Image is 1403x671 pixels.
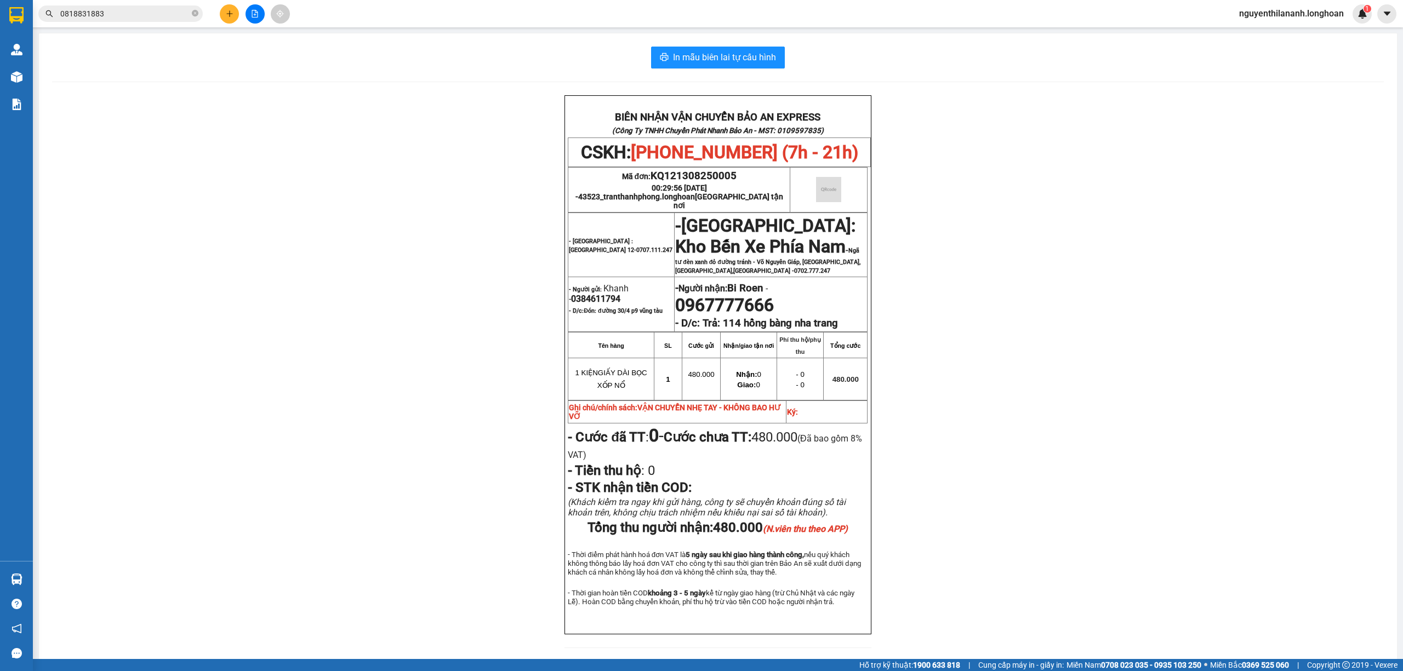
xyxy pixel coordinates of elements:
[612,127,824,135] strong: (Công Ty TNHH Chuyển Phát Nhanh Bảo An - MST: 0109597835)
[675,215,856,257] span: [GEOGRAPHIC_DATA]: Kho Bến Xe Phía Nam
[271,4,290,24] button: aim
[736,370,761,378] span: 0
[787,408,798,416] strong: Ký:
[779,336,821,355] strong: Phí thu hộ/phụ thu
[737,381,756,389] strong: Giao:
[276,10,284,18] span: aim
[1364,5,1371,13] sup: 1
[568,429,664,445] span: :
[631,142,858,163] span: [PHONE_NUMBER] (7h - 21h)
[584,307,662,314] span: Đón: đường 30/4 p9 vũng tàu
[816,177,841,202] img: qr-code
[569,286,602,293] strong: - Người gửi:
[794,267,830,274] span: 0702.777.247
[645,463,655,478] span: 0
[9,7,24,24] img: logo-vxr
[569,238,672,254] span: - [GEOGRAPHIC_DATA] : [GEOGRAPHIC_DATA] 12-
[569,307,662,314] strong: - D/c:
[568,550,860,576] span: - Thời điểm phát hành hoá đơn VAT là nếu quý khách không thông báo lấy hoá đơn VAT cho công ty th...
[703,317,838,329] strong: Trả: 114 hồng bàng nha trang
[675,317,700,329] strong: - D/c:
[251,10,259,18] span: file-add
[12,599,22,609] span: question-circle
[648,589,706,597] strong: khoảng 3 - 5 ngày
[1365,5,1369,13] span: 1
[1377,4,1396,24] button: caret-down
[1297,659,1299,671] span: |
[651,47,785,68] button: printerIn mẫu biên lai tự cấu hình
[713,520,848,535] span: 480.000
[636,246,672,254] span: 0707.111.247
[674,192,783,210] span: [GEOGRAPHIC_DATA] tận nơi
[571,294,620,304] span: 0384611794
[569,283,629,304] span: Khanh -
[1342,661,1350,669] span: copyright
[675,295,774,316] span: 0967777666
[660,53,669,63] span: printer
[568,480,692,495] span: - STK nhận tiền COD:
[11,71,22,83] img: warehouse-icon
[581,142,858,163] span: CSKH:
[11,99,22,110] img: solution-icon
[664,429,751,445] strong: Cước chưa TT:
[1358,9,1367,19] img: icon-new-feature
[664,342,672,349] strong: SL
[1242,661,1289,669] strong: 0369 525 060
[688,370,714,378] span: 480.000
[978,659,1064,671] span: Cung cấp máy in - giấy in:
[569,403,781,421] span: VẬN CHUYỂN NHẸ TAY - KHÔNG BAO HƯ VỠ
[575,183,783,210] span: 00:29:56 [DATE] -
[220,4,239,24] button: plus
[568,497,846,518] span: (Khách kiểm tra ngay khi gửi hàng, công ty sẽ chuyển khoản đúng số tài khoản trên, không chịu trá...
[598,342,624,349] strong: Tên hàng
[568,429,646,445] strong: - Cước đã TT
[60,8,190,20] input: Tìm tên, số ĐT hoặc mã đơn
[1210,659,1289,671] span: Miền Bắc
[569,403,781,421] strong: Ghi chú/chính sách:
[737,381,760,389] span: 0
[675,215,681,236] span: -
[830,342,860,349] strong: Tổng cước
[1066,659,1201,671] span: Miền Nam
[796,370,805,378] span: - 0
[649,425,659,446] strong: 0
[686,550,804,559] strong: 5 ngày sau khi giao hàng thành công,
[763,283,768,294] span: -
[575,369,647,389] span: 1 KIỆNGIẤY DÀI BỌC XỐP NỔ
[678,283,763,294] span: Người nhận:
[578,192,783,210] span: 43523_tranthanhphong.longhoan
[226,10,233,18] span: plus
[649,425,664,446] span: -
[12,648,22,658] span: message
[763,524,848,534] em: (N.viên thu theo APP)
[723,342,774,349] strong: Nhận/giao tận nơi
[568,463,655,478] span: :
[11,44,22,55] img: warehouse-icon
[11,573,22,585] img: warehouse-icon
[1101,661,1201,669] strong: 0708 023 035 - 0935 103 250
[651,170,737,182] span: KQ121308250005
[1230,7,1353,20] span: nguyenthilananh.longhoan
[246,4,265,24] button: file-add
[675,247,860,274] span: Ngã tư đèn xanh đỏ đường tránh - Võ Nguyên Giáp, [GEOGRAPHIC_DATA], [GEOGRAPHIC_DATA],[GEOGRAPHIC...
[736,370,757,378] strong: Nhận:
[913,661,960,669] strong: 1900 633 818
[622,172,737,181] span: Mã đơn:
[666,375,670,383] span: 1
[673,50,776,64] span: In mẫu biên lai tự cấu hình
[588,520,848,535] span: Tổng thu người nhận:
[568,589,854,606] span: - Thời gian hoàn tiền COD kể từ ngày giao hàng (trừ Chủ Nhật và các ngày Lễ). Hoàn COD bằng chuyể...
[688,342,714,349] strong: Cước gửi
[796,381,805,389] span: - 0
[968,659,970,671] span: |
[1204,663,1207,667] span: ⚪️
[1382,9,1392,19] span: caret-down
[859,659,960,671] span: Hỗ trợ kỹ thuật:
[192,9,198,19] span: close-circle
[568,463,641,478] strong: - Tiền thu hộ
[675,225,860,274] span: -
[832,375,859,383] span: 480.000
[192,10,198,16] span: close-circle
[12,623,22,634] span: notification
[727,282,763,294] span: Bi Roen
